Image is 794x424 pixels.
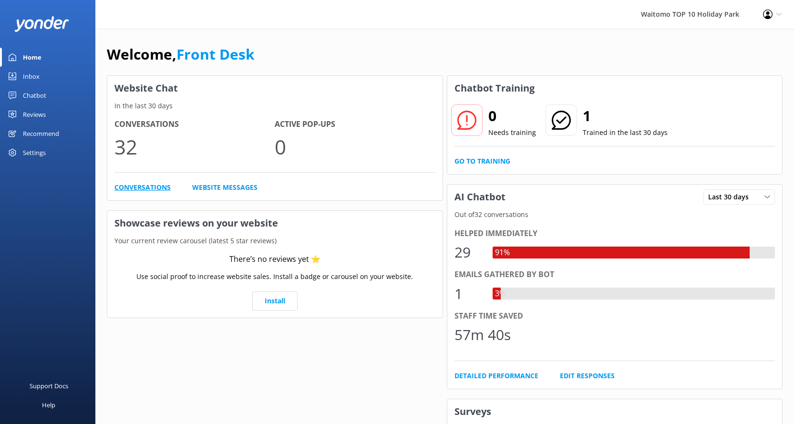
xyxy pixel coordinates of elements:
div: Help [42,395,55,414]
div: Emails gathered by bot [454,269,775,281]
span: Last 30 days [708,192,754,202]
a: Front Desk [176,44,255,64]
div: Settings [23,143,46,162]
a: Website Messages [192,182,258,193]
h4: Active Pop-ups [275,118,435,131]
h4: Conversations [114,118,275,131]
div: Reviews [23,105,46,124]
p: Needs training [488,127,536,138]
div: Support Docs [30,376,68,395]
h3: Website Chat [107,76,443,101]
div: 3% [493,288,508,300]
div: 1 [454,282,483,305]
p: In the last 30 days [107,101,443,111]
div: Helped immediately [454,228,775,240]
a: Install [252,291,298,310]
div: There’s no reviews yet ⭐ [229,253,320,266]
div: 57m 40s [454,323,511,346]
div: Chatbot [23,86,46,105]
p: Use social proof to increase website sales. Install a badge or carousel on your website. [136,271,413,282]
p: Your current review carousel (latest 5 star reviews) [107,236,443,246]
div: Staff time saved [454,310,775,322]
a: Conversations [114,182,171,193]
h3: AI Chatbot [447,185,513,209]
h3: Surveys [447,399,783,424]
h1: Welcome, [107,43,255,66]
a: Edit Responses [560,371,615,381]
div: Inbox [23,67,40,86]
img: yonder-white-logo.png [14,16,69,32]
p: 0 [275,131,435,163]
p: Trained in the last 30 days [583,127,668,138]
a: Go to Training [454,156,510,166]
div: 91% [493,247,512,259]
div: Home [23,48,41,67]
p: Out of 32 conversations [447,209,783,220]
a: Detailed Performance [454,371,538,381]
h3: Chatbot Training [447,76,542,101]
p: 32 [114,131,275,163]
div: 29 [454,241,483,264]
h2: 0 [488,104,536,127]
h3: Showcase reviews on your website [107,211,443,236]
h2: 1 [583,104,668,127]
div: Recommend [23,124,59,143]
